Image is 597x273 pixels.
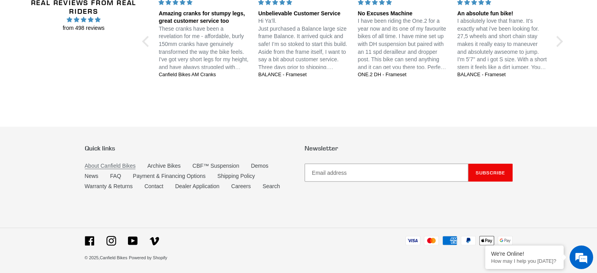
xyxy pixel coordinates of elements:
a: ONE.2 DH - Frameset [358,71,448,79]
span: Subscribe [476,170,505,176]
a: Payment & Financing Options [133,173,206,179]
div: Amazing cranks for stumpy legs, great customer service too [159,10,249,25]
p: I absolutely love that frame. It's exactly what i've been looking for. 27,5 wheels and short chai... [457,17,548,71]
a: Canfield Bikes AM Cranks [159,71,249,79]
div: No Excuses Machine [358,10,448,18]
a: Search [263,183,280,189]
div: Navigation go back [9,43,20,55]
div: An absolute fun bike! [457,10,548,18]
a: Powered by Shopify [129,255,167,260]
p: Hi Ya’ll. Just purchased a Balance large size frame Balance. It arrived quick and safe! I’m so st... [258,17,349,71]
p: These cranks have been a revelation for me - affordable, burly 150mm cranks have genuinely transf... [159,25,249,71]
a: Demos [251,163,268,169]
span: from 498 reviews [30,24,137,32]
a: BALANCE - Frameset [258,71,349,79]
a: Archive Bikes [147,163,181,169]
button: Subscribe [468,164,513,182]
div: We're Online! [491,251,558,257]
input: Email address [305,164,468,182]
a: Shipping Policy [217,173,255,179]
span: We're online! [46,85,108,164]
p: How may I help you today? [491,258,558,264]
textarea: Type your message and hit 'Enter' [4,186,150,214]
a: CBF™ Suspension [192,163,239,169]
a: Careers [231,183,251,189]
p: I have been riding the One.2 for a year now and its one of my favourite bikes of all time. I have... [358,17,448,71]
a: News [85,173,99,179]
div: Minimize live chat window [129,4,148,23]
img: d_696896380_company_1647369064580_696896380 [25,39,45,59]
a: Contact [144,183,163,189]
p: Quick links [85,145,293,152]
p: Newsletter [305,145,513,152]
div: Chat with us now [53,44,144,54]
a: Warranty & Returns [85,183,133,189]
a: Dealer Application [175,183,219,189]
a: BALANCE - Frameset [457,71,548,79]
div: Unbelievable Customer Service [258,10,349,18]
a: Canfield Bikes [100,255,127,260]
a: About Canfield Bikes [85,163,136,169]
a: FAQ [110,173,121,179]
small: © 2025, [85,255,128,260]
span: 4.97 stars [30,15,137,24]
